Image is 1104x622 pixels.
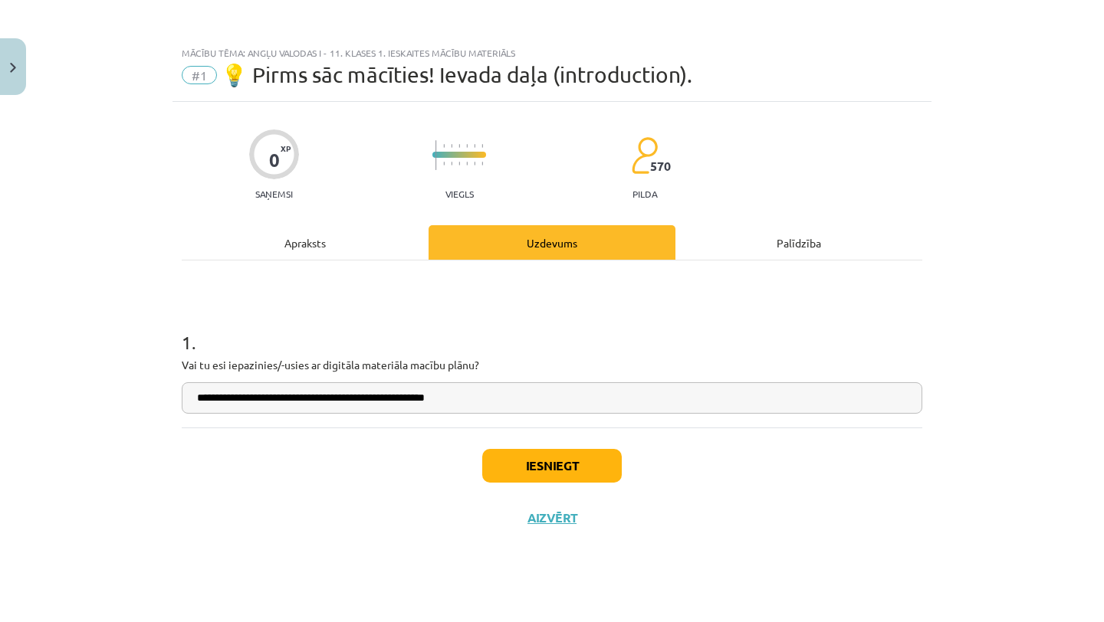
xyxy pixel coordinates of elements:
[182,66,217,84] span: #1
[632,188,657,199] p: pilda
[466,144,468,148] img: icon-short-line-57e1e144782c952c97e751825c79c345078a6d821885a25fce030b3d8c18986b.svg
[10,63,16,73] img: icon-close-lesson-0947bae3869378f0d4975bcd49f059093ad1ed9edebbc8119c70593378902aed.svg
[429,225,675,260] div: Uzdevums
[458,144,460,148] img: icon-short-line-57e1e144782c952c97e751825c79c345078a6d821885a25fce030b3d8c18986b.svg
[435,140,437,170] img: icon-long-line-d9ea69661e0d244f92f715978eff75569469978d946b2353a9bb055b3ed8787d.svg
[458,162,460,165] img: icon-short-line-57e1e144782c952c97e751825c79c345078a6d821885a25fce030b3d8c18986b.svg
[182,357,922,373] p: Vai tu esi iepazinies/-usies ar digitāla materiāla macību plānu?
[443,144,445,148] img: icon-short-line-57e1e144782c952c97e751825c79c345078a6d821885a25fce030b3d8c18986b.svg
[451,144,452,148] img: icon-short-line-57e1e144782c952c97e751825c79c345078a6d821885a25fce030b3d8c18986b.svg
[474,162,475,165] img: icon-short-line-57e1e144782c952c97e751825c79c345078a6d821885a25fce030b3d8c18986b.svg
[650,159,671,173] span: 570
[249,188,299,199] p: Saņemsi
[182,47,922,58] div: Mācību tēma: Angļu valodas i - 11. klases 1. ieskaites mācību materiāls
[269,149,280,171] div: 0
[451,162,452,165] img: icon-short-line-57e1e144782c952c97e751825c79c345078a6d821885a25fce030b3d8c18986b.svg
[675,225,922,260] div: Palīdzība
[445,188,474,199] p: Viegls
[182,305,922,352] h1: 1 .
[481,162,483,165] img: icon-short-line-57e1e144782c952c97e751825c79c345078a6d821885a25fce030b3d8c18986b.svg
[182,225,429,260] div: Apraksts
[443,162,445,165] img: icon-short-line-57e1e144782c952c97e751825c79c345078a6d821885a25fce030b3d8c18986b.svg
[523,510,581,525] button: Aizvērt
[466,162,468,165] img: icon-short-line-57e1e144782c952c97e751825c79c345078a6d821885a25fce030b3d8c18986b.svg
[474,144,475,148] img: icon-short-line-57e1e144782c952c97e751825c79c345078a6d821885a25fce030b3d8c18986b.svg
[631,136,658,175] img: students-c634bb4e5e11cddfef0936a35e636f08e4e9abd3cc4e673bd6f9a4125e45ecb1.svg
[482,449,622,483] button: Iesniegt
[481,144,483,148] img: icon-short-line-57e1e144782c952c97e751825c79c345078a6d821885a25fce030b3d8c18986b.svg
[281,144,291,152] span: XP
[221,62,692,87] span: 💡 Pirms sāc mācīties! Ievada daļa (introduction).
